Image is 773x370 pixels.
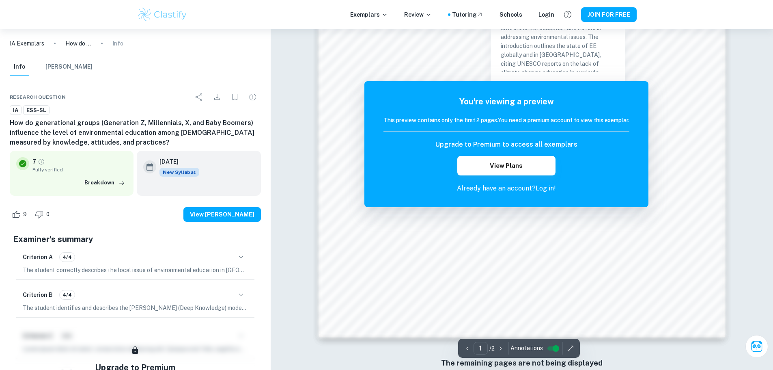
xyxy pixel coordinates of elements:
span: 0 [42,210,54,219]
button: View [PERSON_NAME] [183,207,261,222]
span: New Syllabus [159,168,199,177]
p: How do generational groups (Generation Z, Millennials, X, and Baby Boomers) influence the level o... [65,39,91,48]
p: Exemplars [350,10,388,19]
button: [PERSON_NAME] [45,58,93,76]
h6: The remaining pages are not being displayed [335,357,708,369]
a: Grade fully verified [38,158,45,165]
p: Info [112,39,123,48]
span: ESS-SL [24,106,49,115]
span: IA [10,106,21,115]
span: Research question [10,93,66,101]
p: The student identifies and describes the [PERSON_NAME] (Deep Knowledge) model as a strategy aimed... [23,303,248,312]
span: 4/4 [60,291,75,299]
p: Already have an account? [383,184,629,193]
button: Ask Clai [745,335,768,358]
h6: Upgrade to Premium to access all exemplars [435,140,577,149]
h6: Criterion B [23,290,53,299]
h5: Examiner's summary [13,233,258,245]
button: JOIN FOR FREE [581,7,637,22]
div: Download [209,89,225,105]
div: Dislike [33,208,54,221]
button: Info [10,58,29,76]
a: Schools [500,10,522,19]
h6: How do generational groups (Generation Z, Millennials, X, and Baby Boomers) influence the level o... [10,118,261,147]
button: Help and Feedback [561,8,575,22]
a: IA Exemplars [10,39,44,48]
button: View Plans [457,156,556,175]
span: 9 [19,210,31,219]
a: Log in! [536,184,556,192]
a: IA [10,105,22,115]
div: Share [191,89,207,105]
h6: This preview contains only the first 2 pages. You need a premium account to view this exemplar. [383,116,629,125]
a: Login [538,10,554,19]
p: / 2 [489,344,495,353]
a: ESS-SL [23,105,50,115]
p: The student correctly describes the local issue of environmental education in [GEOGRAPHIC_DATA], ... [23,266,248,275]
img: Clastify logo [137,6,188,23]
div: Bookmark [227,89,243,105]
div: Starting from the May 2026 session, the ESS IA requirements have changed. We created this exempla... [159,168,199,177]
p: 7 [32,157,36,166]
p: Review [404,10,432,19]
span: Fully verified [32,166,127,173]
h6: Criterion A [23,253,53,262]
span: Annotations [510,344,543,353]
h6: [DATE] [159,157,193,166]
h5: You're viewing a preview [383,95,629,108]
div: Like [10,208,31,221]
div: Report issue [245,89,261,105]
span: 4/4 [60,253,75,261]
button: Breakdown [82,177,127,189]
a: Tutoring [452,10,483,19]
